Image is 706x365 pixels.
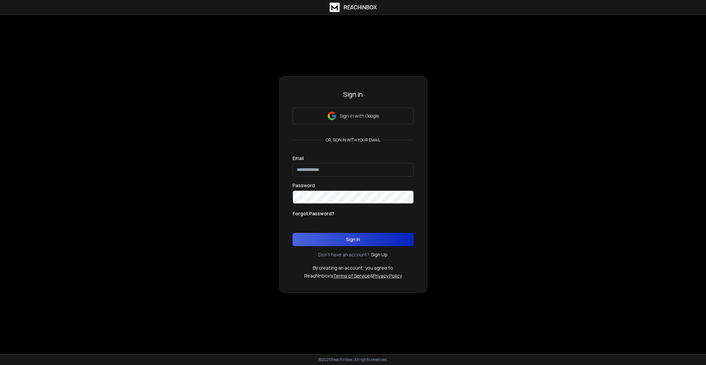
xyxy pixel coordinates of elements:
[371,251,388,258] a: Sign Up
[318,251,370,258] p: Don't have an account?
[304,273,402,279] p: ReachInbox's &
[293,233,414,246] button: Sign In
[293,210,334,217] p: Forgot Password?
[333,273,370,279] a: Terms of Service
[344,3,377,11] h1: ReachInbox
[293,108,414,124] button: Sign in with Google
[330,3,340,12] img: logo
[340,113,379,119] p: Sign in with Google
[373,273,402,279] a: Privacy Policy
[293,183,315,188] label: Password
[313,265,393,271] p: By creating an account, you agree to
[293,156,304,161] label: Email
[318,357,388,362] p: © 2025 Reachinbox. All rights reserved.
[293,90,414,99] h3: Sign In
[330,3,377,12] a: ReachInbox
[323,137,383,143] p: or, sign in with your email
